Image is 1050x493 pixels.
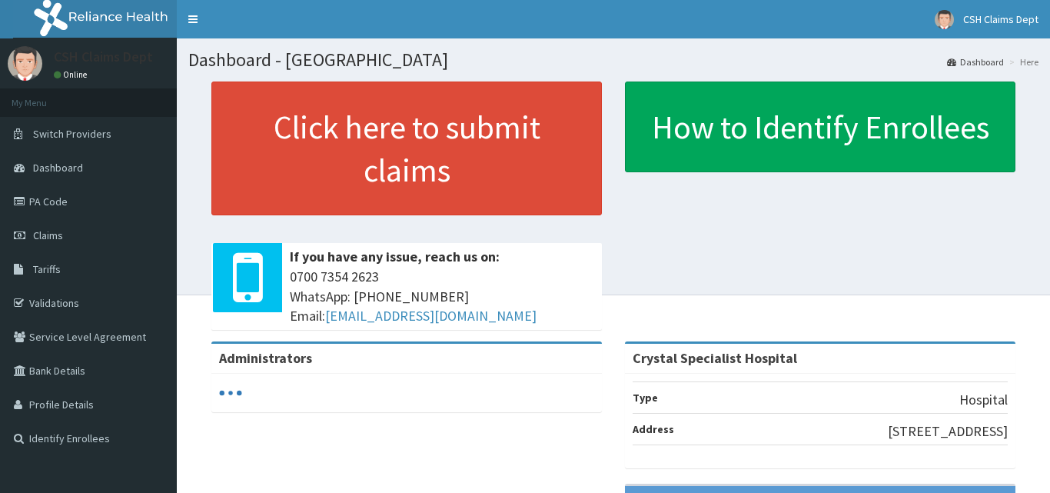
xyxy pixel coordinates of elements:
img: User Image [935,10,954,29]
p: Hospital [959,390,1008,410]
b: Type [633,391,658,405]
a: Click here to submit claims [211,82,602,215]
a: How to Identify Enrollees [625,82,1015,172]
span: Tariffs [33,262,61,276]
li: Here [1005,55,1038,68]
b: Administrators [219,349,312,367]
h1: Dashboard - [GEOGRAPHIC_DATA] [188,50,1038,70]
p: [STREET_ADDRESS] [888,421,1008,441]
a: Online [54,69,91,80]
span: Switch Providers [33,127,111,141]
strong: Crystal Specialist Hospital [633,349,797,367]
a: [EMAIL_ADDRESS][DOMAIN_NAME] [325,307,537,325]
span: Dashboard [33,161,83,175]
a: Dashboard [947,55,1004,68]
b: If you have any issue, reach us on: [290,248,500,265]
p: CSH Claims Dept [54,50,153,64]
span: CSH Claims Dept [963,12,1038,26]
b: Address [633,422,674,436]
span: Claims [33,228,63,242]
svg: audio-loading [219,381,242,405]
span: 0700 7354 2623 WhatsApp: [PHONE_NUMBER] Email: [290,267,594,326]
img: User Image [8,46,42,81]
